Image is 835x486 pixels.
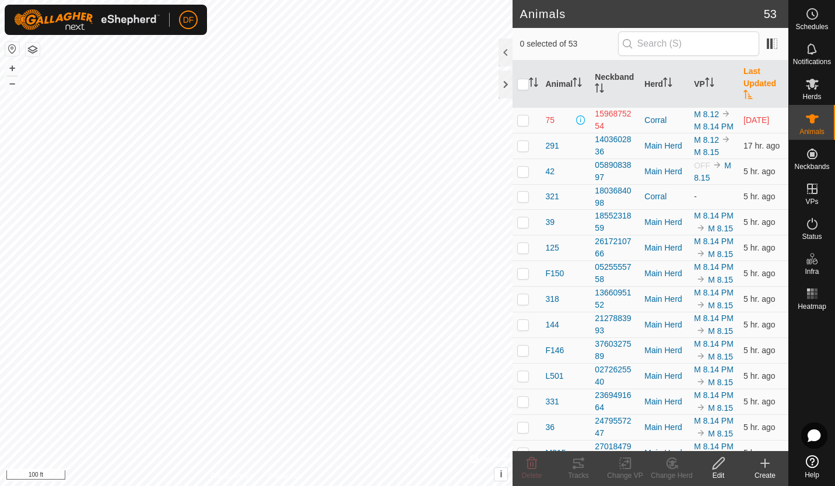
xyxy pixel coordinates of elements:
a: M 8.15 [708,326,733,336]
img: to [696,428,706,438]
div: 2369491664 [595,389,635,414]
span: M315 [545,447,566,459]
a: M 8.12 [694,135,719,145]
span: Aug 15, 2025, 7:22 AM [743,422,776,432]
div: 1366095152 [595,287,635,311]
input: Search (S) [618,31,759,56]
p-sorticon: Activate to sort [705,79,714,89]
div: 1596875254 [595,108,635,132]
a: M 8.14 PM [694,416,734,425]
div: 2701847922 [595,441,635,465]
button: Map Layers [26,43,40,57]
span: Aug 15, 2025, 7:22 AM [743,397,776,406]
span: Aug 15, 2025, 7:22 AM [743,371,776,381]
span: Notifications [793,58,831,65]
span: 36 [545,421,555,434]
img: to [721,135,731,144]
a: M 8.15 [708,301,733,310]
span: Aug 15, 2025, 7:22 AM [743,320,776,329]
div: 1403602836 [595,133,635,158]
span: Delete [522,471,542,480]
span: Infra [805,268,819,275]
a: M 8.14 PM [694,237,734,246]
a: M 8.14 PM [694,442,734,451]
span: 0 selected of 53 [520,38,618,50]
div: 2127883993 [595,312,635,337]
span: VPs [805,198,818,205]
span: Aug 15, 2025, 7:22 AM [743,243,776,252]
span: 318 [545,293,559,305]
a: M 8.14 PM [694,211,734,220]
span: Aug 15, 2025, 7:22 AM [743,346,776,355]
span: Aug 15, 2025, 7:07 AM [743,167,776,176]
button: Reset Map [5,42,19,56]
a: M 8.12 [694,110,719,119]
button: – [5,76,19,90]
a: M 8.15 [708,378,733,387]
span: 291 [545,140,559,152]
button: + [5,61,19,75]
img: to [696,403,706,412]
img: to [721,109,731,118]
a: M 8.15 [708,275,733,284]
div: Main Herd [644,216,685,228]
span: Aug 14, 2025, 6:53 PM [743,141,780,150]
span: 42 [545,165,555,178]
span: Help [805,471,819,478]
div: 1803684098 [595,185,635,209]
div: Change VP [602,470,648,481]
a: M 8.15 [694,147,719,157]
a: M 8.15 [708,224,733,233]
span: Aug 15, 2025, 7:22 AM [743,294,776,304]
div: Main Herd [644,319,685,331]
img: to [713,160,722,170]
p-sorticon: Activate to sort [743,91,753,101]
h2: Animals [520,7,763,21]
div: Create [742,470,788,481]
div: 1855231859 [595,210,635,234]
a: M 8.15 [694,161,731,182]
img: to [696,223,706,233]
a: M 8.14 PM [694,288,734,297]
div: 2479557247 [595,415,635,439]
span: 321 [545,191,559,203]
a: Help [789,450,835,483]
div: 0589083897 [595,159,635,184]
span: 39 [545,216,555,228]
span: Aug 15, 2025, 7:22 AM [743,269,776,278]
img: to [696,300,706,309]
span: Aug 15, 2025, 7:22 AM [743,217,776,227]
a: M 8.15 [708,429,733,438]
button: i [494,468,507,481]
span: 125 [545,242,559,254]
a: M 8.15 [708,352,733,361]
span: 75 [545,114,555,126]
a: M 8.14 PM [694,390,734,400]
a: M 8.15 [708,403,733,413]
span: Schedules [795,23,828,30]
div: Main Herd [644,396,685,408]
img: to [696,377,706,386]
th: VP [689,61,739,108]
span: F150 [545,267,564,280]
a: Contact Us [268,471,302,481]
a: M 8.14 PM [694,262,734,272]
a: M 8.14 PM [694,339,734,348]
span: F146 [545,344,564,357]
a: Privacy Policy [210,471,254,481]
img: to [696,274,706,284]
a: M 8.14 PM [694,365,734,374]
img: to [696,249,706,258]
div: 3760327589 [595,338,635,362]
img: to [696,326,706,335]
p-sorticon: Activate to sort [573,79,582,89]
span: Heatmap [798,303,826,310]
div: 0272625540 [595,364,635,388]
th: Last Updated [739,61,788,108]
div: Main Herd [644,344,685,357]
div: Edit [695,470,742,481]
span: OFF [694,161,710,170]
div: Main Herd [644,140,685,152]
div: Main Herd [644,293,685,305]
div: Main Herd [644,370,685,382]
